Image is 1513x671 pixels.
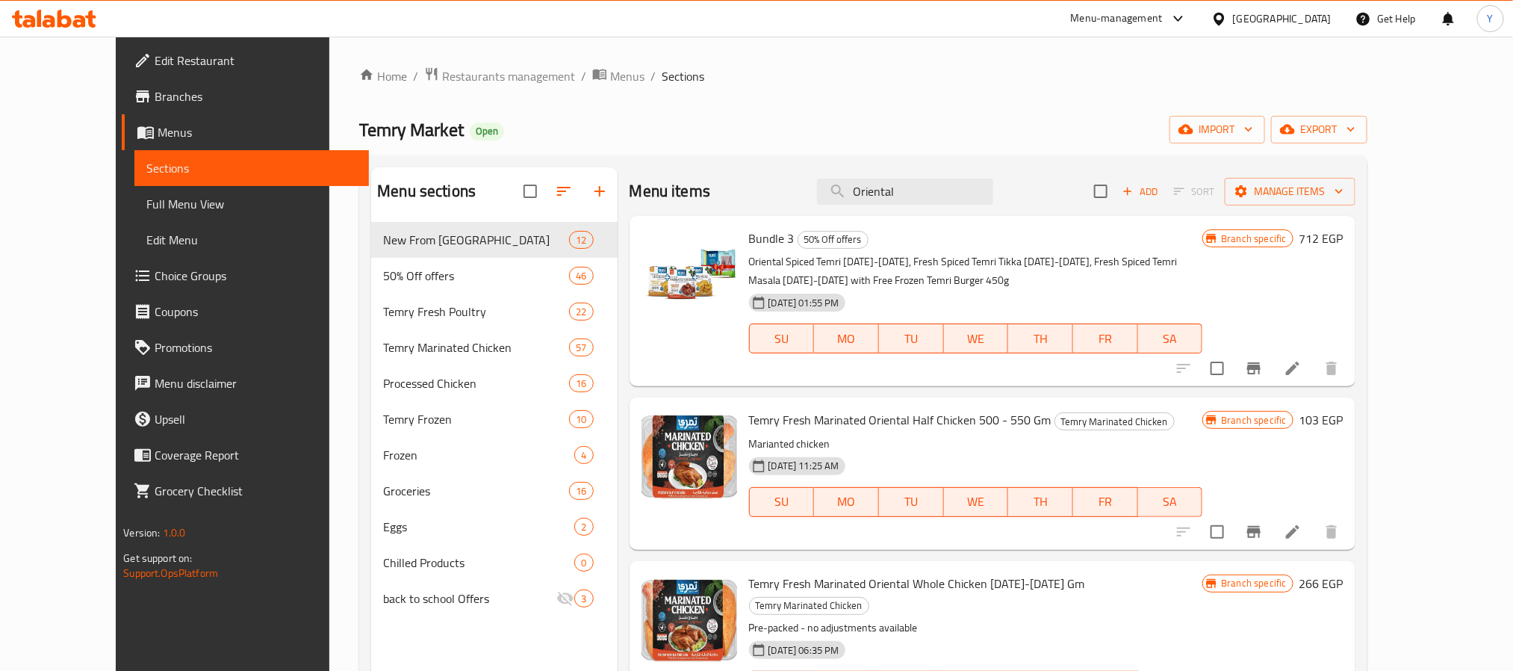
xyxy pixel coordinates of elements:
span: Branch specific [1215,232,1292,246]
div: Temry Frozen [383,410,569,428]
button: FR [1073,324,1138,353]
button: MO [814,487,879,517]
span: Select all sections [515,176,546,207]
span: Y [1488,10,1494,27]
div: items [574,446,593,464]
div: back to school Offers3 [371,581,617,616]
div: New From [GEOGRAPHIC_DATA]12 [371,222,617,258]
div: items [574,590,593,607]
a: Menus [122,114,368,150]
span: TH [1014,491,1067,513]
span: Select to update [1202,516,1233,548]
span: Branches [155,87,356,105]
a: Edit Menu [134,222,368,258]
span: Eggs [383,518,574,536]
span: Temry Market [359,113,464,146]
p: Oriental Spiced Temri [DATE]-[DATE], Fresh Spiced Temri Tikka [DATE]-[DATE], Fresh Spiced Temri M... [749,253,1203,290]
button: Branch-specific-item [1236,350,1272,386]
span: 4 [575,448,592,463]
div: 50% Off offers [383,267,569,285]
img: Temry Fresh Marinated Oriental Whole Chicken 1000-1100 Gm [641,573,737,669]
span: Temry Marinated Chicken [1055,413,1174,430]
button: SU [749,324,815,353]
span: 3 [575,592,592,606]
a: Menus [592,67,644,86]
button: FR [1073,487,1138,517]
li: / [581,67,586,85]
a: Full Menu View [134,186,368,222]
div: 50% Off offers [798,231,869,249]
span: Chilled Products [383,554,574,572]
span: Manage items [1237,182,1343,201]
a: Home [359,67,407,85]
span: 12 [570,233,592,247]
div: Groceries16 [371,473,617,509]
button: TH [1008,324,1073,353]
span: Menus [158,123,356,141]
p: Pre-packed - no adjustments available [749,619,1203,637]
span: MO [820,328,873,350]
button: SA [1138,487,1203,517]
div: Chilled Products0 [371,545,617,581]
span: SA [1144,491,1197,513]
span: Get support on: [123,548,192,568]
span: SU [756,491,809,513]
span: Add item [1116,180,1164,203]
div: items [574,554,593,572]
span: Frozen [383,446,574,464]
button: Manage items [1225,178,1355,205]
span: Temry Fresh Poultry [383,303,569,321]
div: Eggs2 [371,509,617,545]
div: Temry Fresh Poultry22 [371,294,617,330]
span: Temry Marinated Chicken [383,338,569,356]
span: import [1181,120,1253,139]
span: 57 [570,341,592,355]
span: Temry Fresh Marinated Oriental Half Chicken 500 - 550 Gm [749,409,1051,431]
a: Coverage Report [122,437,368,473]
div: Menu-management [1071,10,1163,28]
h6: 266 EGP [1299,573,1343,594]
span: Edit Menu [146,231,356,249]
button: Add section [582,173,618,209]
div: New From Temry [383,231,569,249]
a: Coupons [122,294,368,330]
span: Upsell [155,410,356,428]
div: items [569,374,593,392]
div: items [569,267,593,285]
div: Temry Marinated Chicken57 [371,330,617,365]
span: Add [1120,183,1161,200]
span: 16 [570,484,592,498]
span: Processed Chicken [383,374,569,392]
div: Temry Marinated Chicken [749,597,869,615]
span: Promotions [155,338,356,356]
a: Restaurants management [424,67,575,86]
span: Choice Groups [155,267,356,285]
a: Menu disclaimer [122,365,368,401]
button: WE [944,324,1009,353]
button: export [1271,116,1367,143]
div: items [569,338,593,356]
span: New From [GEOGRAPHIC_DATA] [383,231,569,249]
a: Edit menu item [1284,359,1302,377]
span: Open [470,125,504,137]
span: MO [820,491,873,513]
span: 10 [570,412,592,427]
span: Grocery Checklist [155,482,356,500]
div: items [569,303,593,321]
li: / [413,67,418,85]
div: items [569,482,593,500]
div: back to school Offers [383,590,556,607]
span: [DATE] 06:35 PM [762,643,845,658]
span: Temry Fresh Marinated Oriental Whole Chicken [DATE]-[DATE] Gm [749,572,1085,595]
span: 0 [575,556,592,570]
span: Full Menu View [146,195,356,213]
span: [DATE] 11:25 AM [762,459,845,473]
div: Temry Frozen10 [371,401,617,437]
span: Sections [662,67,704,85]
a: Edit Restaurant [122,43,368,78]
span: Menu disclaimer [155,374,356,392]
a: Support.OpsPlatform [123,563,218,583]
